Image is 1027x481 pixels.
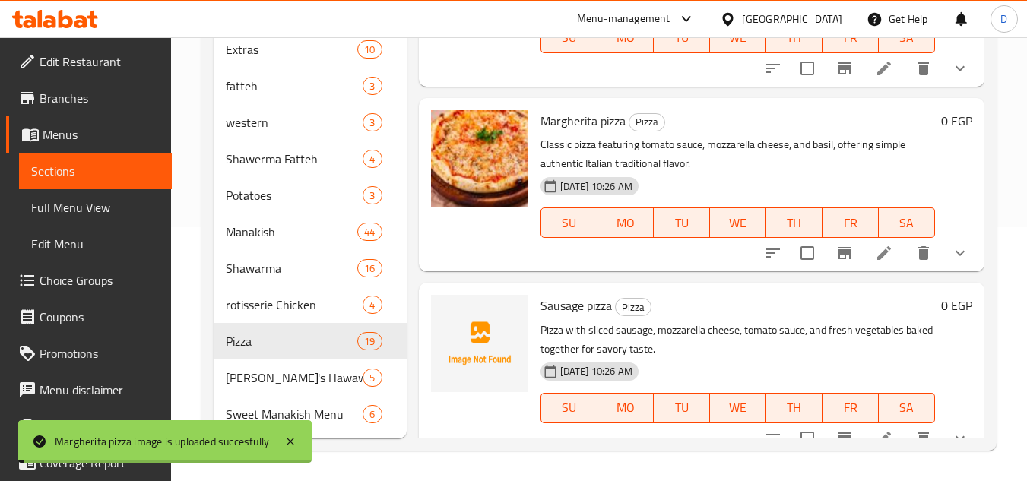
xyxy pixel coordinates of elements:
a: Edit menu item [875,59,893,78]
svg: Show Choices [951,59,969,78]
span: WE [716,212,760,234]
span: TU [660,27,704,49]
div: Sweet Manakish Menu6 [214,396,406,432]
div: items [363,186,382,204]
span: 19 [358,334,381,349]
span: fatteh [226,77,363,95]
span: Pizza [226,332,357,350]
div: Manakish [226,223,357,241]
span: 5 [363,371,381,385]
svg: Show Choices [951,244,969,262]
button: delete [905,235,942,271]
span: 6 [363,407,381,422]
div: Shawarma16 [214,250,406,286]
span: Promotions [40,344,160,362]
span: Pizza [616,299,651,316]
span: Menu disclaimer [40,381,160,399]
div: Menu-management [577,10,670,28]
a: Coupons [6,299,172,335]
span: TH [772,27,816,49]
a: Edit menu item [875,244,893,262]
button: Branch-specific-item [826,235,863,271]
span: SA [885,397,929,419]
button: FR [823,393,879,423]
div: Margherita pizza image is uploaded succesfully [55,433,269,450]
span: rotisserie Chicken [226,296,363,314]
span: TU [660,397,704,419]
div: Manakish44 [214,214,406,250]
span: Menus [43,125,160,144]
span: Coupons [40,308,160,326]
span: Sections [31,162,160,180]
span: Coverage Report [40,454,160,472]
span: SU [547,212,591,234]
button: SU [540,207,597,238]
span: Potatoes [226,186,363,204]
span: TU [660,212,704,234]
button: SU [540,393,597,423]
span: FR [829,212,873,234]
div: Pizza19 [214,323,406,359]
span: Sausage pizza [540,294,612,317]
div: Shawerma Fatteh4 [214,141,406,177]
a: Upsell [6,408,172,445]
div: items [357,223,382,241]
div: items [357,40,382,59]
button: MO [597,207,654,238]
button: TH [766,207,823,238]
a: Promotions [6,335,172,372]
svg: Show Choices [951,429,969,448]
span: 3 [363,116,381,130]
button: TU [654,207,710,238]
a: Choice Groups [6,262,172,299]
h6: 0 EGP [941,110,972,131]
span: SA [885,27,929,49]
img: Sausage pizza [431,295,528,392]
span: Edit Menu [31,235,160,253]
a: Coverage Report [6,445,172,481]
a: Edit Menu [19,226,172,262]
span: MO [604,397,648,419]
span: Margherita pizza [540,109,626,132]
span: Sweet Manakish Menu [226,405,363,423]
a: Edit Restaurant [6,43,172,80]
button: delete [905,420,942,457]
div: [PERSON_NAME]'s Hawawshi5 [214,359,406,396]
a: Menus [6,116,172,153]
div: Potatoes3 [214,177,406,214]
span: SU [547,27,591,49]
div: Pizza [615,298,651,316]
span: [DATE] 10:26 AM [554,364,639,378]
span: 44 [358,225,381,239]
span: SA [885,212,929,234]
button: show more [942,420,978,457]
a: Sections [19,153,172,189]
div: items [357,259,382,277]
div: western [226,113,363,131]
span: Choice Groups [40,271,160,290]
span: Full Menu View [31,198,160,217]
span: Shawarma [226,259,357,277]
div: fatteh3 [214,68,406,104]
span: [PERSON_NAME]'s Hawawshi [226,369,363,387]
div: items [363,113,382,131]
div: Shawerma Fatteh [226,150,363,168]
h6: 0 EGP [941,295,972,316]
span: WE [716,27,760,49]
span: 16 [358,261,381,276]
div: western3 [214,104,406,141]
div: items [363,150,382,168]
span: Branches [40,89,160,107]
button: TH [766,393,823,423]
button: WE [710,393,766,423]
div: items [363,296,382,314]
span: Edit Restaurant [40,52,160,71]
button: delete [905,50,942,87]
span: SU [547,397,591,419]
p: Pizza with sliced sausage, mozzarella cheese, tomato sauce, and fresh vegetables baked together f... [540,321,935,359]
button: sort-choices [755,420,791,457]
